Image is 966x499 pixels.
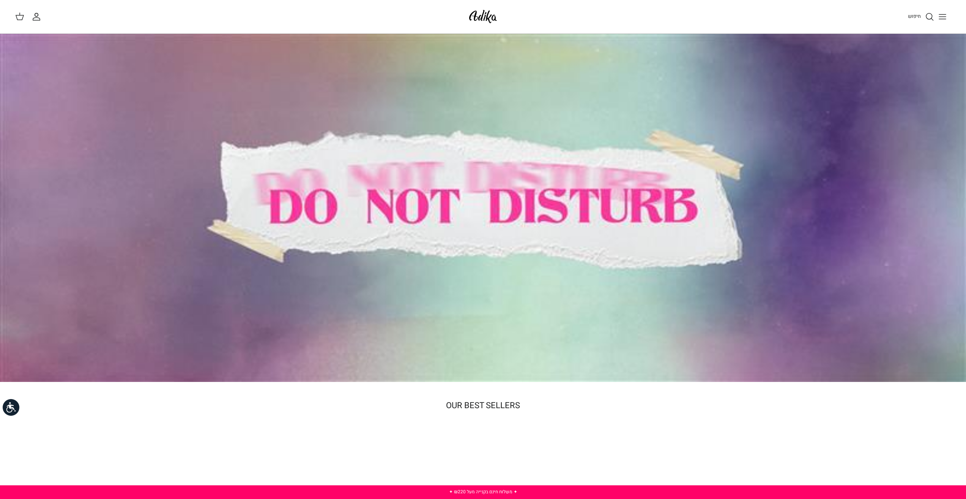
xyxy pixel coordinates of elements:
[908,12,934,21] a: חיפוש
[934,8,951,25] button: Toggle menu
[449,488,517,495] a: ✦ משלוח חינם בקנייה מעל ₪220 ✦
[32,12,44,21] a: החשבון שלי
[446,399,520,412] a: OUR BEST SELLERS
[467,8,499,25] img: Adika IL
[908,13,921,20] span: חיפוש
